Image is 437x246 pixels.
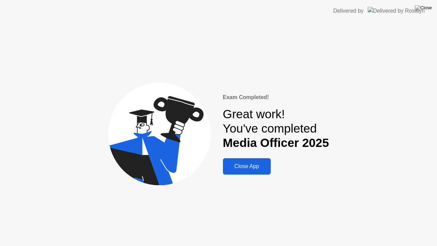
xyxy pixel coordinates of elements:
div: Delivered by [333,7,364,15]
div: Great work! You've completed [223,107,329,150]
div: Close App [225,163,269,169]
img: Delivered by Rosalyn [368,7,425,15]
b: Media Officer 2025 [223,136,329,149]
img: Close [415,5,432,11]
div: Exam Completed! [223,93,329,101]
button: Close App [223,158,271,175]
